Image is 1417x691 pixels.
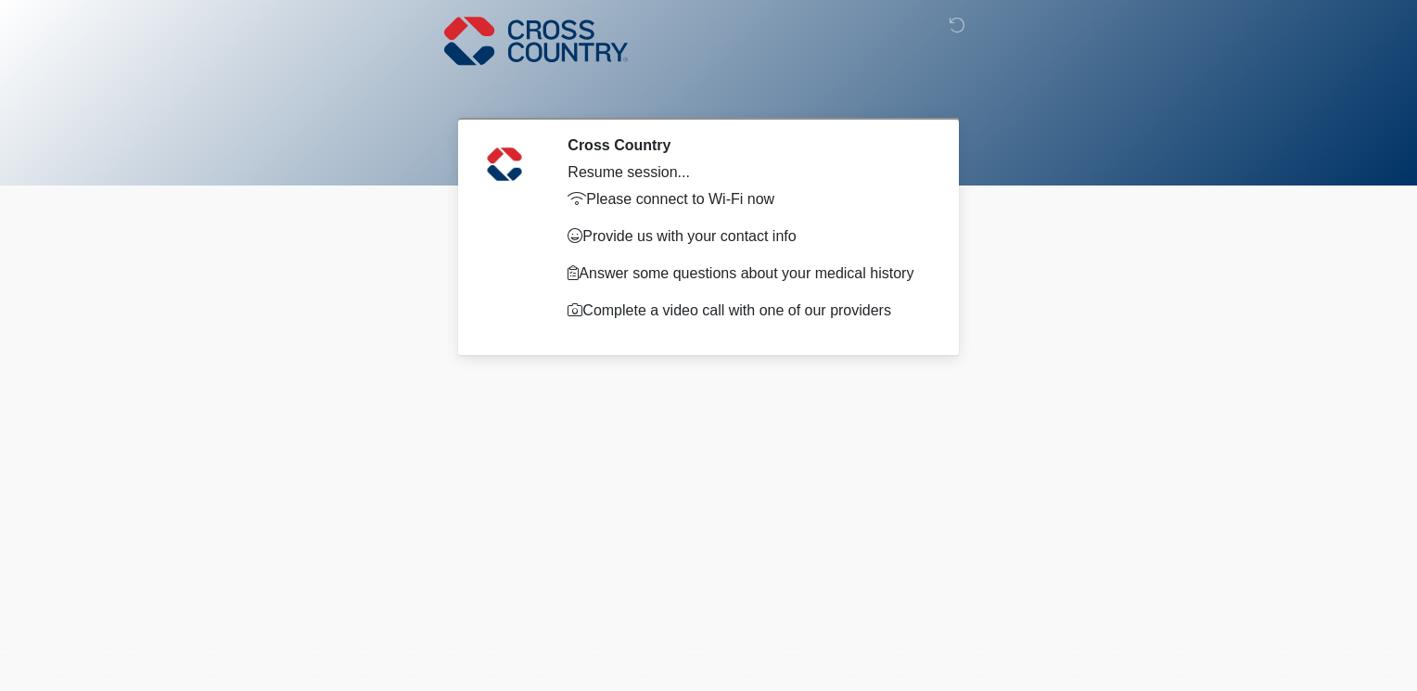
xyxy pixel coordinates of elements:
p: Provide us with your contact info [568,225,926,248]
img: Cross Country Logo [444,14,628,68]
div: Resume session... [568,161,926,184]
h2: Cross Country [568,136,926,154]
p: Please connect to Wi-Fi now [568,188,926,211]
p: Answer some questions about your medical history [568,262,926,285]
h1: ‎ ‎ ‎ [449,67,968,110]
p: Complete a video call with one of our providers [568,300,926,322]
img: Agent Avatar [477,136,532,192]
